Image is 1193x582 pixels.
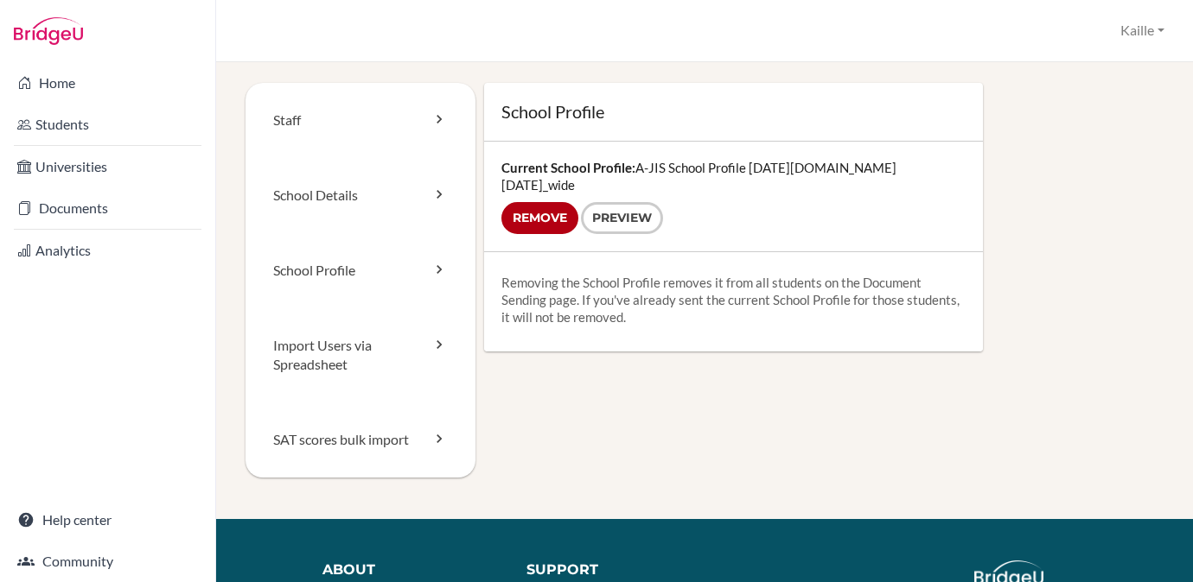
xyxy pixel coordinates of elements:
div: About [322,560,501,580]
div: Support [526,560,692,580]
input: Remove [501,202,578,234]
a: Help center [3,503,212,537]
div: A-JIS School Profile [DATE][DOMAIN_NAME][DATE]_wide [484,142,983,251]
a: Students [3,107,212,142]
p: Removing the School Profile removes it from all students on the Document Sending page. If you've ... [501,274,966,326]
a: School Profile [246,233,475,308]
a: Community [3,544,212,579]
button: Kaille [1113,15,1172,47]
a: Universities [3,149,212,184]
a: Import Users via Spreadsheet [246,308,475,403]
a: School Details [246,158,475,233]
strong: Current School Profile: [501,160,635,175]
a: Staff [246,83,475,158]
img: Bridge-U [14,17,83,45]
a: Analytics [3,233,212,268]
a: Preview [581,202,663,234]
a: Home [3,66,212,100]
h1: School Profile [501,100,966,123]
a: SAT scores bulk import [246,402,475,478]
a: Documents [3,191,212,225]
